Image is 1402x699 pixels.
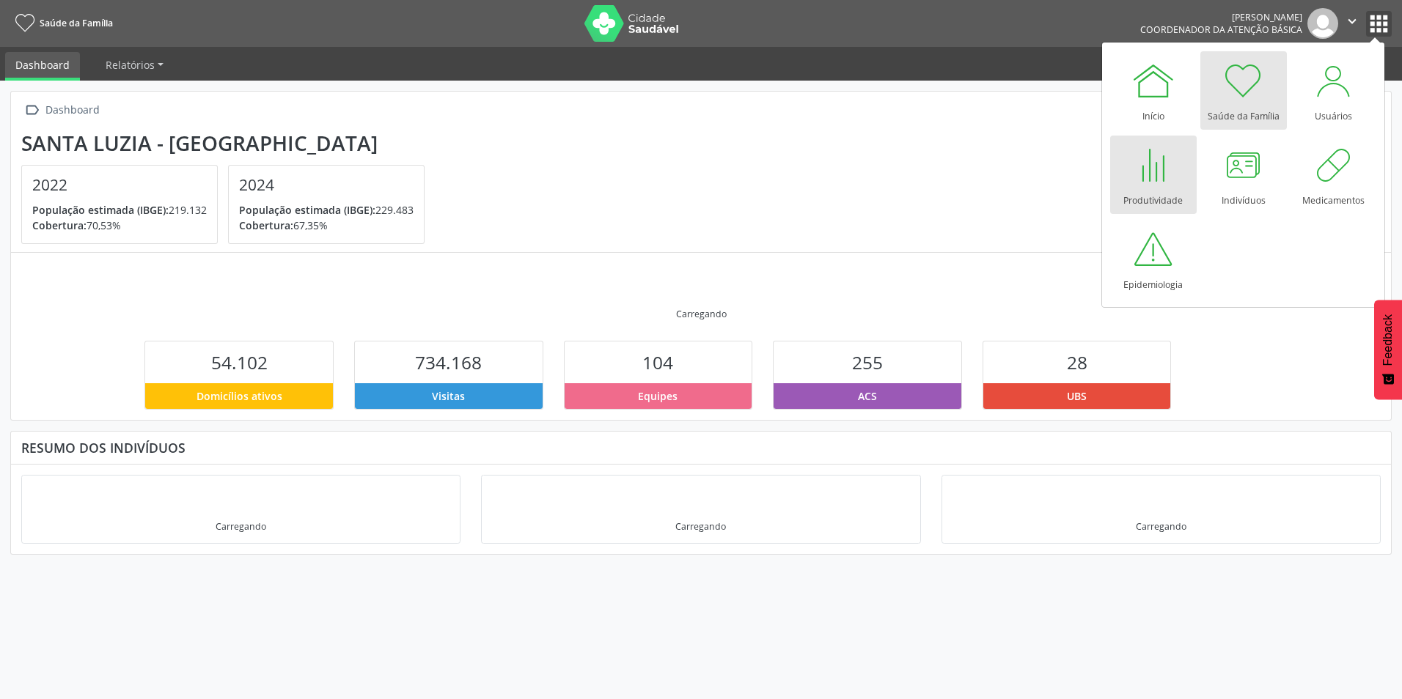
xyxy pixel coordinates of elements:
a: Saúde da Família [10,11,113,35]
span: Domicílios ativos [197,388,282,404]
span: Cobertura: [239,218,293,232]
span: Relatórios [106,58,155,72]
div: Carregando [216,520,266,533]
i:  [21,100,43,121]
p: 229.483 [239,202,414,218]
i:  [1344,13,1360,29]
span: Equipes [638,388,678,404]
button: apps [1366,11,1392,37]
span: 255 [852,350,883,374]
a: Indivíduos [1200,136,1287,214]
div: Carregando [1136,520,1186,533]
button:  [1338,8,1366,39]
div: Santa Luzia - [GEOGRAPHIC_DATA] [21,131,435,155]
span: População estimada (IBGE): [32,203,169,217]
span: População estimada (IBGE): [239,203,375,217]
span: Saúde da Família [40,17,113,29]
a: Usuários [1291,51,1377,130]
p: 70,53% [32,218,207,233]
a: Relatórios [95,52,174,78]
span: Feedback [1381,314,1395,366]
div: Dashboard [43,100,102,121]
img: img [1307,8,1338,39]
h4: 2024 [239,176,414,194]
button: Feedback - Mostrar pesquisa [1374,300,1402,399]
div: [PERSON_NAME] [1140,11,1302,23]
span: Visitas [432,388,465,404]
a: Início [1110,51,1197,130]
p: 67,35% [239,218,414,233]
a: Dashboard [5,52,80,81]
a: Epidemiologia [1110,220,1197,298]
span: 734.168 [415,350,482,374]
div: Carregando [676,308,727,320]
a: Medicamentos [1291,136,1377,214]
span: Coordenador da Atenção Básica [1140,23,1302,36]
span: 104 [642,350,673,374]
span: 54.102 [211,350,268,374]
div: Resumo dos indivíduos [21,440,1381,456]
span: ACS [858,388,877,404]
a: Saúde da Família [1200,51,1287,130]
a:  Dashboard [21,100,102,121]
span: Cobertura: [32,218,87,232]
div: Carregando [675,520,726,533]
span: 28 [1067,350,1087,374]
span: UBS [1067,388,1087,404]
a: Produtividade [1110,136,1197,214]
h4: 2022 [32,176,207,194]
p: 219.132 [32,202,207,218]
